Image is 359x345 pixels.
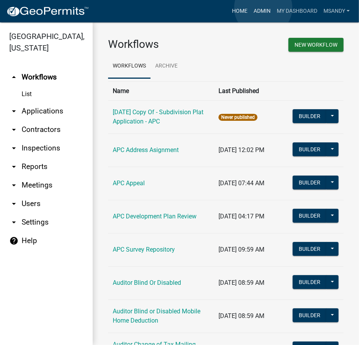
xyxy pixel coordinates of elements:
[229,4,251,19] a: Home
[9,107,19,116] i: arrow_drop_down
[293,142,327,156] button: Builder
[9,218,19,227] i: arrow_drop_down
[151,54,182,79] a: Archive
[218,213,264,220] span: [DATE] 04:17 PM
[113,308,200,324] a: Auditor Blind or Disabled Mobile Home Deduction
[9,181,19,190] i: arrow_drop_down
[113,213,196,220] a: APC Development Plan Review
[293,308,327,322] button: Builder
[9,199,19,208] i: arrow_drop_down
[293,242,327,256] button: Builder
[218,146,264,154] span: [DATE] 12:02 PM
[108,54,151,79] a: Workflows
[293,209,327,223] button: Builder
[218,312,264,320] span: [DATE] 08:59 AM
[113,108,203,125] a: [DATE] Copy Of - Subdivision Plat Application - APC
[9,73,19,82] i: arrow_drop_up
[108,38,220,51] h3: Workflows
[274,4,320,19] a: My Dashboard
[9,162,19,171] i: arrow_drop_down
[113,246,175,253] a: APC Survey Repository
[288,38,344,52] button: New Workflow
[251,4,274,19] a: Admin
[320,4,353,19] a: msandy
[218,114,257,121] span: Never published
[9,236,19,245] i: help
[108,81,214,100] th: Name
[218,279,264,286] span: [DATE] 08:59 AM
[113,179,145,187] a: APC Appeal
[293,275,327,289] button: Builder
[293,176,327,189] button: Builder
[218,246,264,253] span: [DATE] 09:59 AM
[218,179,264,187] span: [DATE] 07:44 AM
[214,81,288,100] th: Last Published
[113,146,179,154] a: APC Address Asignment
[9,125,19,134] i: arrow_drop_down
[9,144,19,153] i: arrow_drop_down
[113,279,181,286] a: Auditor Blind Or Disabled
[293,109,327,123] button: Builder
